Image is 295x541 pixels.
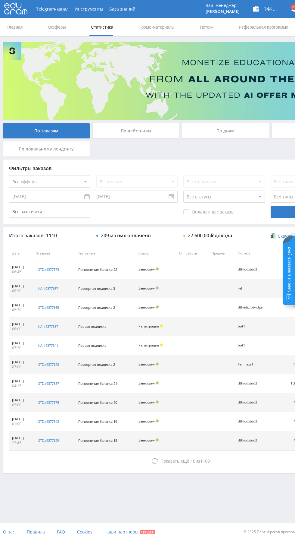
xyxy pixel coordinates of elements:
a: Офферы [47,18,67,36]
a: Статистика [90,18,114,36]
a: Правила [27,523,45,541]
a: Наши партнеры Скидки [104,523,155,541]
div: По локальному лендингу [3,141,90,157]
span: Правила [27,529,45,535]
div: По действиям [93,123,179,138]
div: По дням [182,123,269,138]
div: По заказам [3,123,90,138]
span: Оплаченные заказы [183,209,234,215]
a: Потоки [199,18,214,36]
span: Cookies [77,529,92,535]
a: Промо-материалы [138,18,175,36]
p: [PERSON_NAME] [206,9,240,14]
input: Все заказчики [9,206,90,218]
span: О нас [3,529,15,535]
a: О нас [3,523,15,541]
span: FAQ [57,529,65,535]
a: Реферальная программа [238,18,289,36]
a: Cookies [77,523,92,541]
a: Главная [6,18,23,36]
span: Скидки [140,530,155,534]
a: FAQ [57,523,65,541]
p: Ваш менеджер: [206,3,240,8]
span: Наши партнеры [104,529,138,535]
